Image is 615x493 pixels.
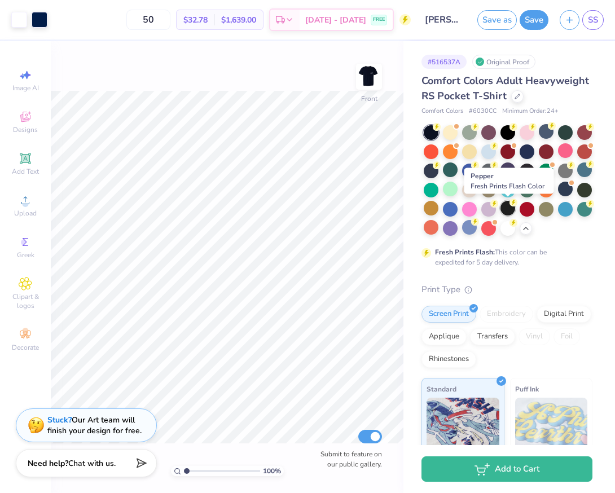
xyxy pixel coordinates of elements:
[464,168,554,194] div: Pepper
[263,466,281,476] span: 100 %
[421,283,592,296] div: Print Type
[477,10,517,30] button: Save as
[537,306,591,323] div: Digital Print
[361,94,377,104] div: Front
[421,107,463,116] span: Comfort Colors
[421,328,467,345] div: Applique
[12,343,39,352] span: Decorate
[221,14,256,26] span: $1,639.00
[470,328,515,345] div: Transfers
[12,167,39,176] span: Add Text
[469,107,497,116] span: # 6030CC
[12,83,39,93] span: Image AI
[358,65,380,88] img: Front
[17,250,34,259] span: Greek
[502,107,559,116] span: Minimum Order: 24 +
[6,292,45,310] span: Clipart & logos
[421,456,592,482] button: Add to Cart
[14,209,37,218] span: Upload
[421,55,467,69] div: # 516537A
[520,10,548,30] button: Save
[421,306,476,323] div: Screen Print
[305,14,366,26] span: [DATE] - [DATE]
[47,415,72,425] strong: Stuck?
[28,458,68,469] strong: Need help?
[373,16,385,24] span: FREE
[427,383,456,395] span: Standard
[68,458,116,469] span: Chat with us.
[421,351,476,368] div: Rhinestones
[515,398,588,454] img: Puff Ink
[472,55,535,69] div: Original Proof
[435,247,574,267] div: This color can be expedited for 5 day delivery.
[13,125,38,134] span: Designs
[126,10,170,30] input: – –
[435,248,495,257] strong: Fresh Prints Flash:
[47,415,142,436] div: Our Art team will finish your design for free.
[471,182,544,191] span: Fresh Prints Flash Color
[421,74,589,103] span: Comfort Colors Adult Heavyweight RS Pocket T-Shirt
[588,14,598,27] span: SS
[183,14,208,26] span: $32.78
[515,383,539,395] span: Puff Ink
[519,328,550,345] div: Vinyl
[553,328,580,345] div: Foil
[427,398,499,454] img: Standard
[416,8,472,31] input: Untitled Design
[480,306,533,323] div: Embroidery
[582,10,604,30] a: SS
[314,449,382,469] label: Submit to feature on our public gallery.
